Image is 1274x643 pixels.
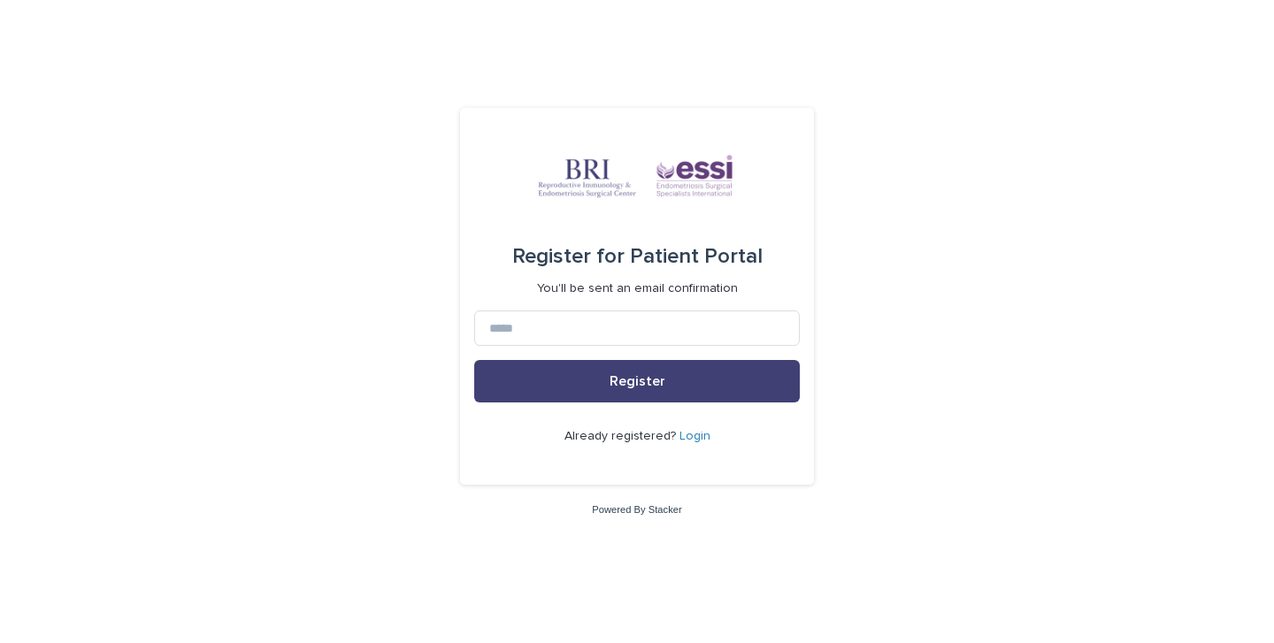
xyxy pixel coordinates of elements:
span: Register for [512,246,625,267]
img: sTqveMuKQLi8Rtyb97AT [531,150,743,203]
button: Register [474,360,800,402]
span: Already registered? [564,430,679,442]
a: Login [679,430,710,442]
span: Register [610,374,665,388]
a: Powered By Stacker [592,504,681,515]
div: Patient Portal [512,232,763,281]
p: You'll be sent an email confirmation [537,281,738,296]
